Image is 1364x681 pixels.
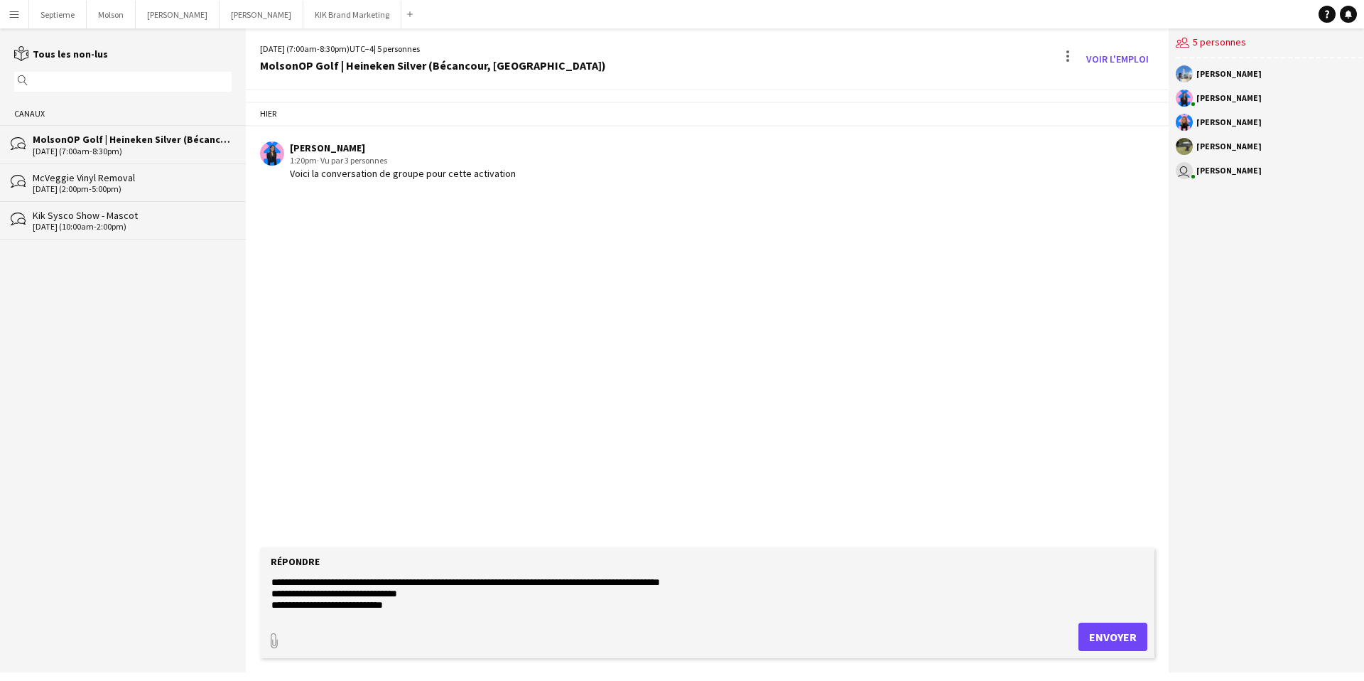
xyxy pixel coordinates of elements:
div: [DATE] (10:00am-2:00pm) [33,222,232,232]
label: Répondre [271,555,320,568]
div: MolsonOP Golf | Heineken Silver (Bécancour, [GEOGRAPHIC_DATA]) [260,59,606,72]
div: [DATE] (7:00am-8:30pm) [33,146,232,156]
div: McVeggie Vinyl Removal [33,171,232,184]
div: Kik Sysco Show - Mascot [33,209,232,222]
div: [PERSON_NAME] [290,141,516,154]
div: 1:20pm [290,154,516,167]
div: 5 personnes [1176,28,1363,58]
div: [DATE] (7:00am-8:30pm) | 5 personnes [260,43,606,55]
button: Envoyer [1078,623,1147,651]
button: [PERSON_NAME] [136,1,220,28]
span: · Vu par 3 personnes [317,155,387,166]
span: UTC−4 [350,43,374,54]
button: Molson [87,1,136,28]
div: [PERSON_NAME] [1196,94,1262,102]
div: Hier [246,102,1169,126]
div: [PERSON_NAME] [1196,70,1262,78]
div: [PERSON_NAME] [1196,142,1262,151]
a: Tous les non-lus [14,48,108,60]
div: [PERSON_NAME] [1196,118,1262,127]
button: Septieme [29,1,87,28]
div: MolsonOP Golf | Heineken Silver (Bécancour, [GEOGRAPHIC_DATA]) [33,133,232,146]
div: Voici la conversation de groupe pour cette activation [290,167,516,180]
button: [PERSON_NAME] [220,1,303,28]
a: Voir l'emploi [1081,48,1154,70]
div: [DATE] (2:00pm-5:00pm) [33,184,232,194]
div: [PERSON_NAME] [1196,166,1262,175]
button: KIK Brand Marketing [303,1,401,28]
